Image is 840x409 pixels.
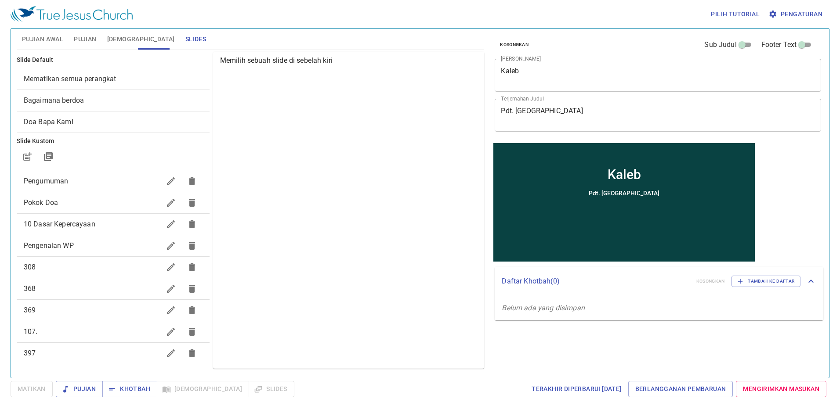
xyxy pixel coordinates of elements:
[628,381,733,397] a: Berlangganan Pembaruan
[24,118,73,126] span: [object Object]
[11,6,133,22] img: True Jesus Church
[17,364,210,385] div: 3
[17,321,210,342] div: 107.
[63,384,96,395] span: Pujian
[502,304,584,312] i: Belum ada yang disimpan
[17,55,210,65] h6: Slide Default
[495,267,823,296] div: Daftar Khotbah(0)KosongkanTambah ke Daftar
[736,381,826,397] a: Mengirimkan Masukan
[24,96,84,104] span: [object Object]
[17,192,210,213] div: Pokok Doa
[24,241,74,250] span: Pengenalan WP
[17,235,210,256] div: Pengenalan WP
[220,55,481,66] p: Memilih sebuah slide di sebelah kiri
[24,284,36,293] span: 368
[24,220,95,228] span: 10 Dasar Kepercayaan
[532,384,621,395] span: Terakhir Diperbarui [DATE]
[17,90,210,111] div: Bagaimana berdoa
[24,370,28,379] span: 3
[56,381,103,397] button: Pujian
[495,39,534,50] button: Kosongkan
[102,381,157,397] button: Khotbah
[17,343,210,364] div: 397
[737,277,795,285] span: Tambah ke Daftar
[185,34,206,45] span: Slides
[500,41,529,49] span: Kosongkan
[24,263,36,271] span: 308
[501,107,815,123] textarea: Pdt. [GEOGRAPHIC_DATA]
[770,9,822,20] span: Pengaturan
[761,39,797,50] span: Footer Text
[17,278,210,299] div: 368
[17,171,210,192] div: Pengumuman
[704,39,736,50] span: Sub Judul
[17,257,210,278] div: 308
[24,75,116,83] span: [object Object]
[711,9,760,20] span: Pilih tutorial
[743,384,819,395] span: Mengirimkan Masukan
[707,6,763,22] button: Pilih tutorial
[107,34,175,45] span: [DEMOGRAPHIC_DATA]
[24,349,36,357] span: 397
[109,384,150,395] span: Khotbah
[502,276,689,287] p: Daftar Khotbah ( 0 )
[74,34,96,45] span: Pujian
[635,384,726,395] span: Berlangganan Pembaruan
[501,67,815,83] textarea: Kaleb
[17,300,210,321] div: 369
[24,327,38,336] span: 107.
[24,306,36,314] span: 369
[528,381,625,397] a: Terakhir Diperbarui [DATE]
[17,68,210,90] div: Mematikan semua perangkat
[22,34,63,45] span: Pujian Awal
[24,198,58,207] span: Pokok Doa
[767,6,826,22] button: Pengaturan
[491,141,757,264] iframe: from-child
[17,111,210,133] div: Doa Bapa Kami
[17,136,210,146] h6: Slide Kustom
[24,177,69,185] span: Pengumuman
[17,214,210,235] div: 10 Dasar Kepercayaan
[731,276,800,287] button: Tambah ke Daftar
